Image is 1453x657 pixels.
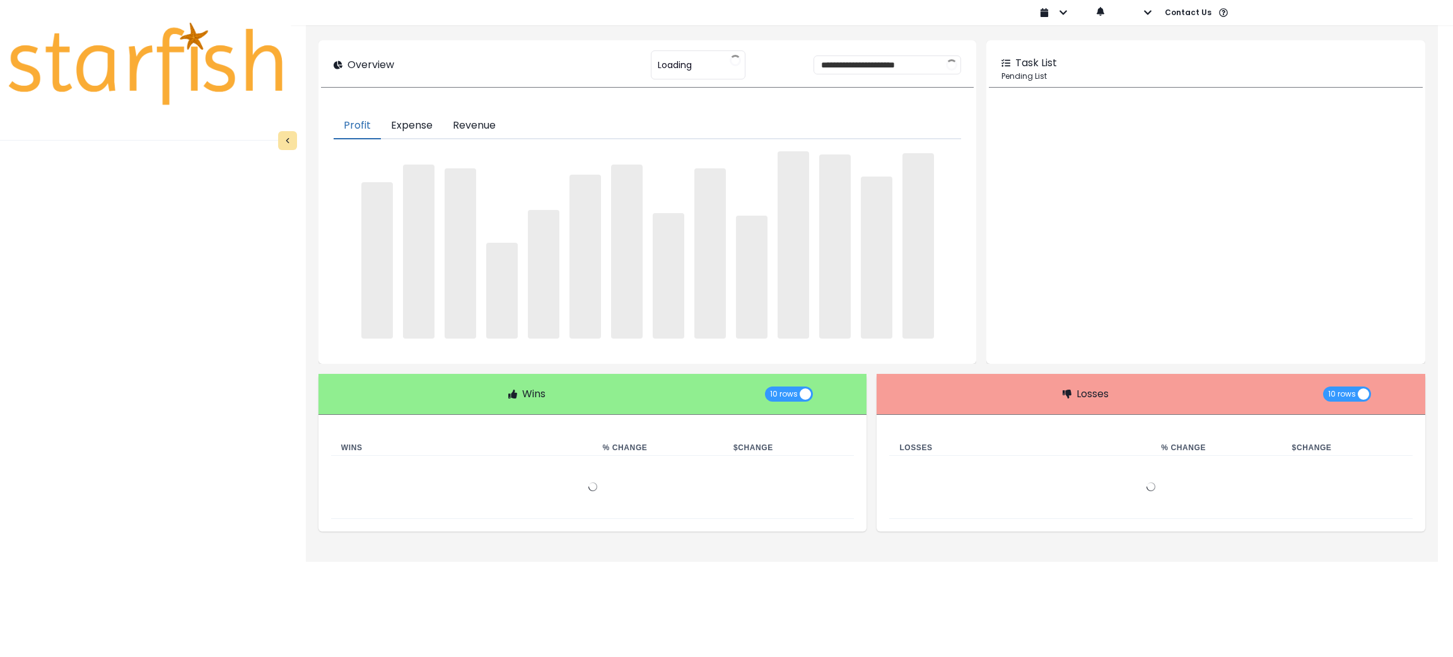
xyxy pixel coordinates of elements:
[1077,387,1109,402] p: Losses
[1015,55,1057,71] p: Task List
[445,168,476,339] span: ‌
[528,210,559,338] span: ‌
[569,175,601,338] span: ‌
[1001,71,1410,82] p: Pending List
[486,243,518,338] span: ‌
[331,440,593,456] th: Wins
[611,165,643,338] span: ‌
[593,440,723,456] th: % Change
[1151,440,1281,456] th: % Change
[361,182,393,338] span: ‌
[736,216,767,338] span: ‌
[653,213,684,339] span: ‌
[658,52,692,78] span: Loading
[770,387,798,402] span: 10 rows
[381,113,443,139] button: Expense
[723,440,854,456] th: $ Change
[819,154,851,339] span: ‌
[902,153,934,338] span: ‌
[522,387,546,402] p: Wins
[443,113,506,139] button: Revenue
[347,57,394,73] p: Overview
[861,177,892,339] span: ‌
[778,151,809,339] span: ‌
[1328,387,1356,402] span: 10 rows
[1282,440,1413,456] th: $ Change
[334,113,381,139] button: Profit
[889,440,1151,456] th: Losses
[403,165,435,339] span: ‌
[694,168,726,338] span: ‌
